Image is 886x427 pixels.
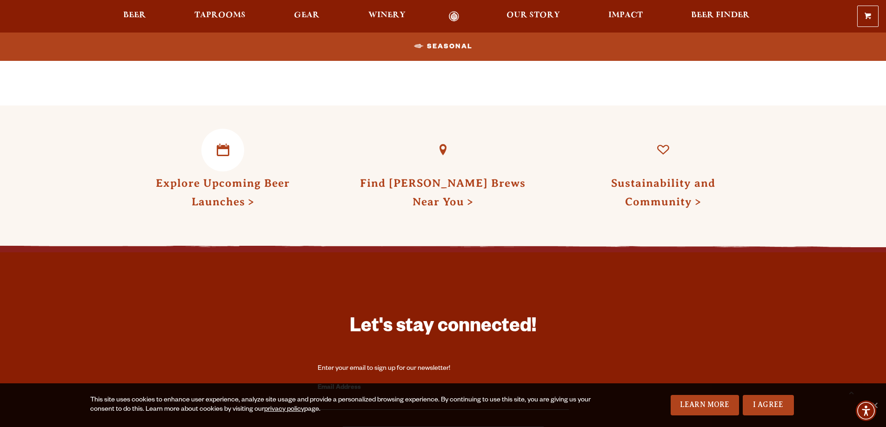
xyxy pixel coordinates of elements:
[671,395,739,415] a: Learn More
[123,12,146,19] span: Beer
[691,12,750,19] span: Beer Finder
[685,11,756,22] a: Beer Finder
[318,382,569,394] label: Email Address
[318,364,569,374] div: Enter your email to sign up for our newsletter!
[188,11,252,22] a: Taprooms
[500,11,566,22] a: Our Story
[194,12,246,19] span: Taprooms
[421,129,464,171] a: Find Odell Brews Near You
[362,11,412,22] a: Winery
[856,401,876,421] div: Accessibility Menu
[368,12,406,19] span: Winery
[294,12,320,19] span: Gear
[410,36,476,57] a: Seasonal
[264,406,304,414] a: privacy policy
[642,129,685,171] a: Sustainability and Community
[201,129,244,171] a: Explore Upcoming Beer Launches
[839,381,863,404] a: Scroll to top
[360,177,526,208] a: Find [PERSON_NAME] BrewsNear You
[608,12,643,19] span: Impact
[156,177,290,208] a: Explore Upcoming Beer Launches
[437,11,472,22] a: Odell Home
[117,11,152,22] a: Beer
[506,12,560,19] span: Our Story
[90,396,594,414] div: This site uses cookies to enhance user experience, analyze site usage and provide a personalized ...
[318,315,569,342] h3: Let's stay connected!
[743,395,794,415] a: I Agree
[602,11,649,22] a: Impact
[611,177,715,208] a: Sustainability and Community
[288,11,326,22] a: Gear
